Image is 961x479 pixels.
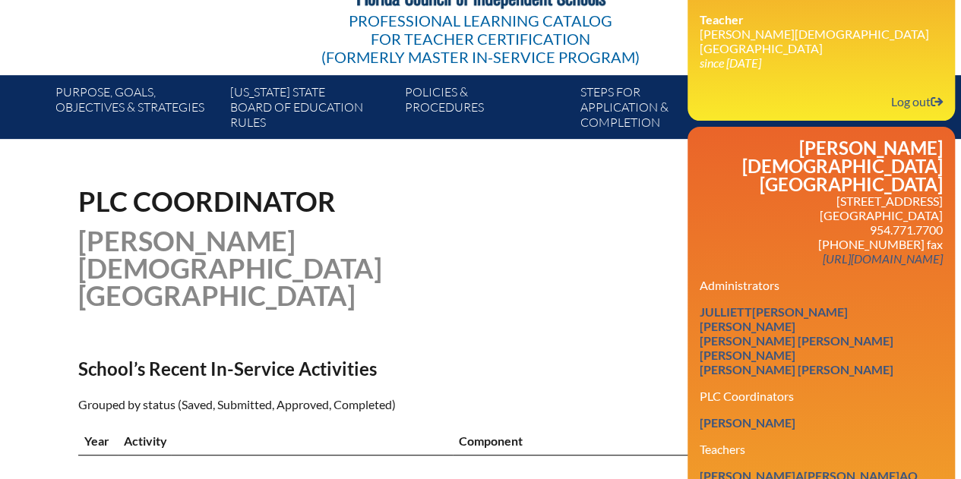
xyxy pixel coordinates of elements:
a: [PERSON_NAME] [694,345,801,365]
a: [URL][DOMAIN_NAME] [817,248,949,269]
h3: Teachers [700,442,943,456]
a: [PERSON_NAME] [694,412,801,433]
h2: School’s Recent In-Service Activities [78,358,613,380]
a: [PERSON_NAME] [694,316,801,336]
th: Year [78,427,118,455]
a: [US_STATE] StateBoard of Education rules [224,81,399,139]
h3: PLC Coordinators [700,389,943,403]
a: [PERSON_NAME] [PERSON_NAME] [694,330,899,351]
p: Grouped by status (Saved, Submitted, Approved, Completed) [78,395,613,414]
a: Log outLog out [885,91,949,112]
a: [PERSON_NAME] [PERSON_NAME] [694,359,899,380]
a: Steps forapplication & completion [574,81,749,139]
span: for Teacher Certification [371,30,590,48]
h3: Administrators [700,278,943,292]
th: Component [453,427,786,455]
i: since [DATE] [700,55,761,70]
span: [PERSON_NAME][DEMOGRAPHIC_DATA][GEOGRAPHIC_DATA] [78,224,382,312]
th: Activity [118,427,453,455]
div: Professional Learning Catalog (formerly Master In-service Program) [321,11,640,66]
h2: [PERSON_NAME][DEMOGRAPHIC_DATA][GEOGRAPHIC_DATA] [700,139,943,194]
li: [PERSON_NAME][DEMOGRAPHIC_DATA][GEOGRAPHIC_DATA] [700,12,943,70]
a: Policies &Procedures [399,81,574,139]
a: Purpose, goals,objectives & strategies [49,81,223,139]
svg: Log out [931,96,943,108]
p: [STREET_ADDRESS] [GEOGRAPHIC_DATA] 954.771.7700 [PHONE_NUMBER] fax [700,194,943,266]
span: PLC Coordinator [78,184,336,218]
span: Teacher [700,12,744,27]
a: Julliett[PERSON_NAME] [694,301,854,322]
